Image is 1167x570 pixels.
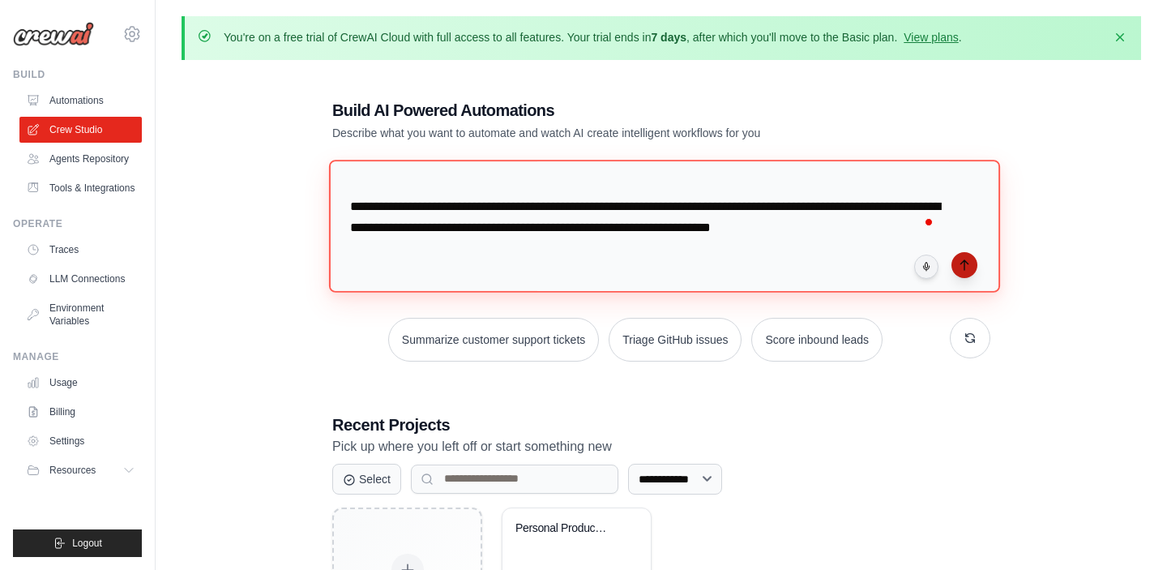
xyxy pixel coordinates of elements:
button: Resources [19,457,142,483]
strong: 7 days [651,31,686,44]
h1: Build AI Powered Automations [332,99,877,122]
span: Resources [49,464,96,477]
a: Agents Repository [19,146,142,172]
img: Logo [13,22,94,46]
p: Pick up where you left off or start something new [332,436,990,457]
a: Settings [19,428,142,454]
a: Traces [19,237,142,263]
p: Describe what you want to automate and watch AI create intelligent workflows for you [332,125,877,141]
a: Tools & Integrations [19,175,142,201]
span: Logout [72,537,102,550]
a: Usage [19,370,142,396]
p: You're on a free trial of CrewAI Cloud with full access to all features. Your trial ends in , aft... [224,29,962,45]
button: Score inbound leads [751,318,883,362]
a: Automations [19,88,142,114]
button: Click to speak your automation idea [914,255,938,279]
a: View plans [904,31,958,44]
h3: Recent Projects [332,414,990,436]
button: Logout [13,529,142,557]
button: Select [332,464,401,495]
a: Billing [19,399,142,425]
a: LLM Connections [19,266,142,292]
a: Environment Variables [19,295,142,334]
div: Personal Productivity Manager [515,521,613,536]
button: Get new suggestions [950,318,990,358]
a: Crew Studio [19,117,142,143]
div: Build [13,68,142,81]
div: Operate [13,217,142,230]
button: Summarize customer support tickets [388,318,599,362]
button: Triage GitHub issues [609,318,742,362]
div: Manage [13,350,142,363]
textarea: To enrich screen reader interactions, please activate Accessibility in Grammarly extension settings [329,160,1000,292]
